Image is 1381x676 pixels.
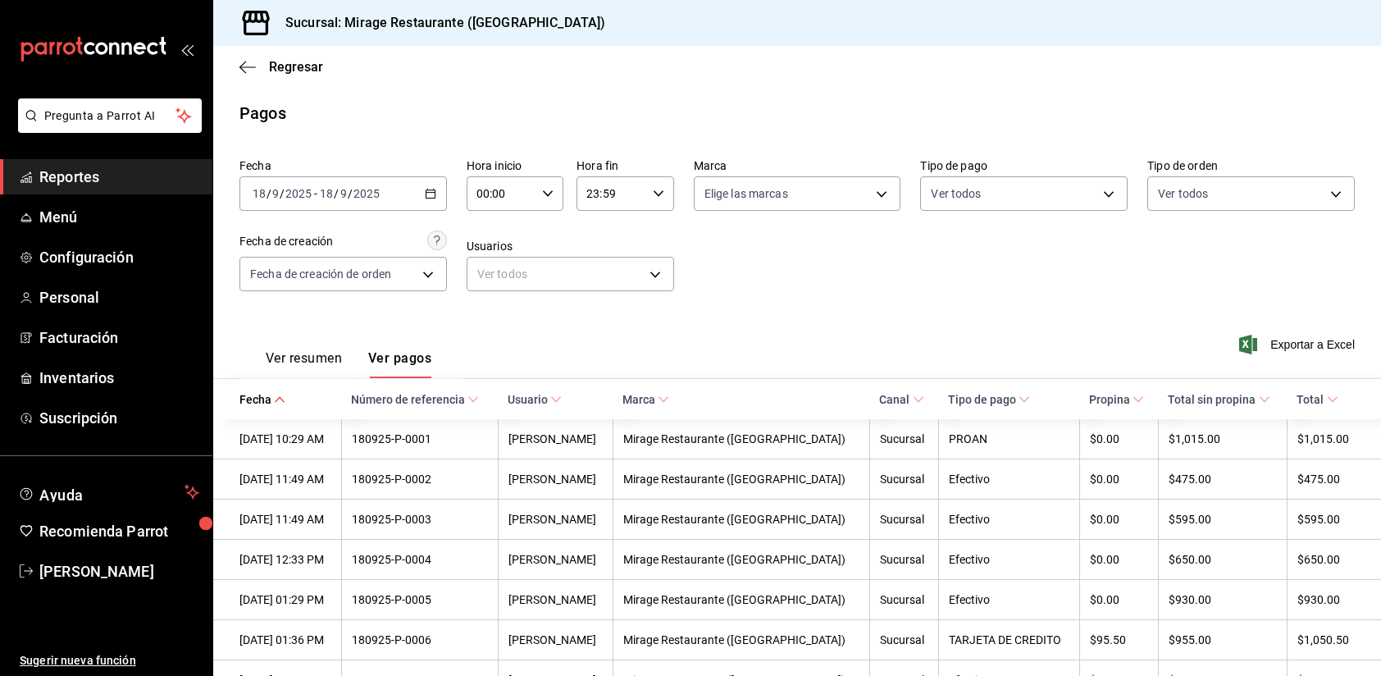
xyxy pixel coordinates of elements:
[1090,513,1149,526] div: $0.00
[704,185,788,202] span: Elige las marcas
[949,633,1069,646] div: TARJETA DE CREDITO
[949,473,1069,486] div: Efectivo
[39,560,199,582] span: [PERSON_NAME]
[508,473,603,486] div: [PERSON_NAME]
[353,187,381,200] input: ----
[20,652,199,669] span: Sugerir nueva función
[314,187,317,200] span: -
[239,160,447,171] label: Fecha
[508,393,562,406] span: Usuario
[1169,553,1277,566] div: $650.00
[1169,513,1277,526] div: $595.00
[623,432,860,445] div: Mirage Restaurante ([GEOGRAPHIC_DATA])
[1169,593,1277,606] div: $930.00
[239,432,331,445] div: [DATE] 10:29 AM
[239,393,285,406] span: Fecha
[508,633,603,646] div: [PERSON_NAME]
[694,160,901,171] label: Marca
[879,393,923,406] span: Canal
[239,101,286,126] div: Pagos
[180,43,194,56] button: open_drawer_menu
[1297,593,1355,606] div: $930.00
[1090,633,1149,646] div: $95.50
[368,350,431,378] button: Ver pagos
[352,432,488,445] div: 180925-P-0001
[1297,513,1355,526] div: $595.00
[239,513,331,526] div: [DATE] 11:49 AM
[11,119,202,136] a: Pregunta a Parrot AI
[239,553,331,566] div: [DATE] 12:33 PM
[508,593,603,606] div: [PERSON_NAME]
[1090,473,1149,486] div: $0.00
[18,98,202,133] button: Pregunta a Parrot AI
[1297,553,1355,566] div: $650.00
[949,593,1069,606] div: Efectivo
[880,593,928,606] div: Sucursal
[334,187,339,200] span: /
[880,432,928,445] div: Sucursal
[239,233,333,250] div: Fecha de creación
[880,633,928,646] div: Sucursal
[239,593,331,606] div: [DATE] 01:29 PM
[880,473,928,486] div: Sucursal
[352,633,488,646] div: 180925-P-0006
[269,59,323,75] span: Regresar
[267,187,271,200] span: /
[622,393,669,406] span: Marca
[623,593,860,606] div: Mirage Restaurante ([GEOGRAPHIC_DATA])
[931,185,981,202] span: Ver todos
[880,513,928,526] div: Sucursal
[623,473,860,486] div: Mirage Restaurante ([GEOGRAPHIC_DATA])
[39,327,199,349] span: Facturación
[1158,185,1208,202] span: Ver todos
[39,407,199,429] span: Suscripción
[352,513,488,526] div: 180925-P-0003
[623,633,860,646] div: Mirage Restaurante ([GEOGRAPHIC_DATA])
[1242,335,1355,354] button: Exportar a Excel
[948,393,1030,406] span: Tipo de pago
[623,513,860,526] div: Mirage Restaurante ([GEOGRAPHIC_DATA])
[1090,553,1149,566] div: $0.00
[1090,432,1149,445] div: $0.00
[949,513,1069,526] div: Efectivo
[351,393,479,406] span: Número de referencia
[1090,593,1149,606] div: $0.00
[577,160,673,171] label: Hora fin
[39,206,199,228] span: Menú
[1169,633,1277,646] div: $955.00
[319,187,334,200] input: --
[348,187,353,200] span: /
[467,257,674,291] div: Ver todos
[352,473,488,486] div: 180925-P-0002
[340,187,348,200] input: --
[1169,473,1277,486] div: $475.00
[1297,473,1355,486] div: $475.00
[508,553,603,566] div: [PERSON_NAME]
[239,633,331,646] div: [DATE] 01:36 PM
[271,187,280,200] input: --
[272,13,605,33] h3: Sucursal: Mirage Restaurante ([GEOGRAPHIC_DATA])
[352,553,488,566] div: 180925-P-0004
[280,187,285,200] span: /
[1089,393,1144,406] span: Propina
[1168,393,1269,406] span: Total sin propina
[39,246,199,268] span: Configuración
[949,553,1069,566] div: Efectivo
[39,520,199,542] span: Recomienda Parrot
[39,482,178,502] span: Ayuda
[920,160,1128,171] label: Tipo de pago
[467,240,674,252] label: Usuarios
[239,59,323,75] button: Regresar
[1297,633,1355,646] div: $1,050.50
[623,553,860,566] div: Mirage Restaurante ([GEOGRAPHIC_DATA])
[467,160,563,171] label: Hora inicio
[239,473,331,486] div: [DATE] 11:49 AM
[880,553,928,566] div: Sucursal
[39,166,199,188] span: Reportes
[266,350,431,378] div: navigation tabs
[250,266,391,282] span: Fecha de creación de orden
[1297,432,1355,445] div: $1,015.00
[1147,160,1355,171] label: Tipo de orden
[39,286,199,308] span: Personal
[285,187,312,200] input: ----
